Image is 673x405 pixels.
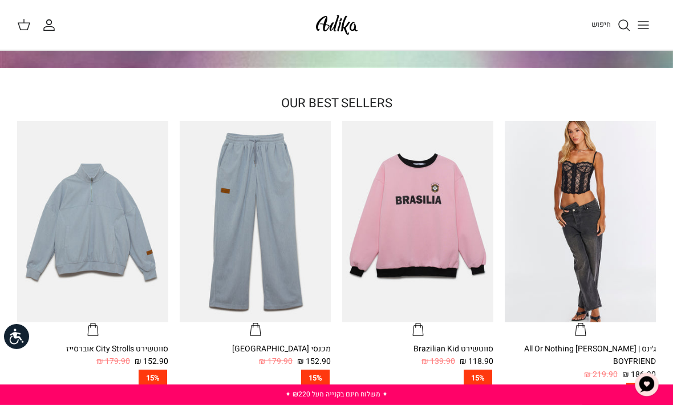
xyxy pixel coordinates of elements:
img: Adika IL [313,11,361,38]
a: מכנסי טרנינג City strolls [180,121,331,337]
a: סווטשירט City Strolls אוברסייז [17,121,168,337]
a: ג׳ינס All Or Nothing קריס-קרוס | BOYFRIEND [505,121,656,337]
a: 15% [17,370,168,386]
span: 15% [464,370,492,386]
a: מכנסי [GEOGRAPHIC_DATA] 152.90 ₪ 179.90 ₪ [180,343,331,368]
a: סווטשירט Brazilian Kid [342,121,493,337]
div: סווטשירט Brazilian Kid [342,343,493,355]
a: סווטשירט Brazilian Kid 118.90 ₪ 139.90 ₪ [342,343,493,368]
div: ג׳ינס All Or Nothing [PERSON_NAME] | BOYFRIEND [505,343,656,368]
a: החשבון שלי [42,18,60,32]
span: 15% [139,370,167,386]
span: חיפוש [591,19,611,30]
span: 179.90 ₪ [259,355,293,368]
span: 152.90 ₪ [135,355,168,368]
span: 15% [301,370,330,386]
a: חיפוש [591,18,631,32]
span: 15% [626,383,655,399]
a: OUR BEST SELLERS [281,94,392,112]
a: סווטשירט City Strolls אוברסייז 152.90 ₪ 179.90 ₪ [17,343,168,368]
span: 186.90 ₪ [622,368,656,381]
button: Toggle menu [631,13,656,38]
a: ✦ משלוח חינם בקנייה מעל ₪220 ✦ [285,389,388,399]
a: ג׳ינס All Or Nothing [PERSON_NAME] | BOYFRIEND 186.90 ₪ 219.90 ₪ [505,343,656,381]
span: 139.90 ₪ [421,355,455,368]
div: סווטשירט City Strolls אוברסייז [17,343,168,355]
a: 15% [505,383,656,399]
a: 15% [342,370,493,386]
button: צ'אט [630,367,664,402]
span: 179.90 ₪ [96,355,130,368]
span: 219.90 ₪ [584,368,618,381]
span: 118.90 ₪ [460,355,493,368]
a: 15% [180,370,331,386]
span: 152.90 ₪ [297,355,331,368]
div: מכנסי [GEOGRAPHIC_DATA] [180,343,331,355]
